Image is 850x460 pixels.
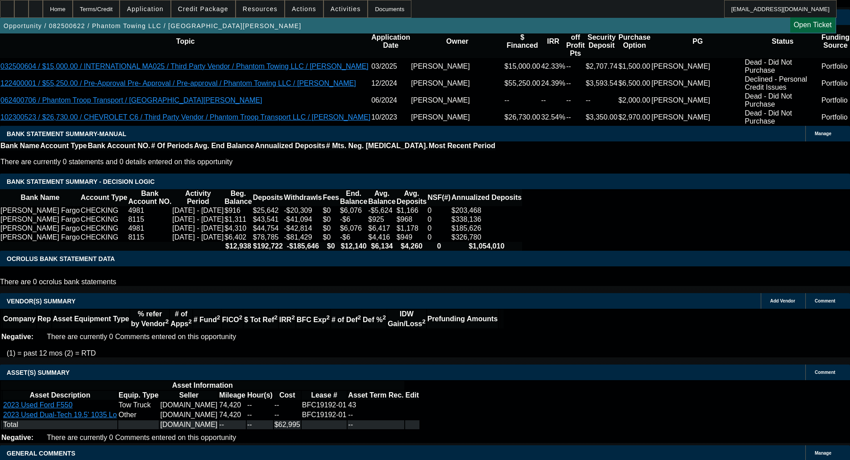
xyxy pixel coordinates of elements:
span: ASSET(S) SUMMARY [7,369,70,376]
b: Hour(s) [247,391,273,399]
td: $0 [322,233,339,242]
td: -$6 [340,233,368,242]
th: Equip. Type [118,391,159,400]
td: Declined - Personal Credit Issues [744,75,821,92]
td: [DOMAIN_NAME] [160,410,218,419]
td: -- [247,401,273,410]
span: OCROLUS BANK STATEMENT DATA [7,255,115,262]
td: $1,166 [396,206,427,215]
a: 102300523 / $26,730.00 / CHEVROLET C6 / Third Party Vendor / Phantom Troop Transport LLC / [PERSO... [0,113,370,121]
b: # of Def [332,316,361,323]
th: # Of Periods [151,141,194,150]
td: Dead - Did Not Purchase [744,58,821,75]
td: $62,995 [274,420,301,429]
td: CHECKING [80,206,128,215]
span: GENERAL COMMENTS [7,450,75,457]
td: $1,178 [396,224,427,233]
th: Bank Account NO. [128,189,172,206]
b: $ Tot Ref [244,316,278,323]
td: $44,754 [253,224,284,233]
button: Resources [236,0,284,17]
td: [DATE] - [DATE] [172,206,224,215]
th: Funding Source [821,25,850,58]
th: Activity Period [172,189,224,206]
span: Activities [331,5,361,12]
th: Owner [410,25,504,58]
td: [PERSON_NAME] [651,92,744,109]
td: 4981 [128,224,172,233]
sup: 2 [326,314,329,321]
td: 74,420 [219,410,246,419]
b: % refer by Vendor [131,310,169,327]
td: -- [274,401,301,410]
a: 122400001 / $55,250.00 / Pre-Approval Pre- Approval / Pre-approval / Phantom Towing LLC / [PERSON... [0,79,356,87]
b: # of Apps [170,310,191,327]
sup: 2 [291,314,294,321]
td: $78,785 [253,233,284,242]
b: BFC Exp [297,316,330,323]
td: $25,642 [253,206,284,215]
th: Status [744,25,821,58]
a: 2023 Used Dual-Tech 19.5' 1035 Lo [3,411,117,419]
td: -- [585,92,618,109]
th: Edit [405,391,419,400]
b: IRR [279,316,295,323]
td: 8115 [128,215,172,224]
td: -- [348,420,404,429]
th: Annualized Deposits [254,141,325,150]
th: IRR [541,25,566,58]
th: $192,722 [253,242,284,251]
b: Company [3,315,36,323]
td: $2,707.74 [585,58,618,75]
td: Dead - Did Not Purchase [744,92,821,109]
th: Account Type [80,189,128,206]
td: $3,350.00 [585,109,618,126]
b: Prefunding Amounts [427,315,498,323]
td: [PERSON_NAME] [410,58,504,75]
td: -$41,094 [283,215,322,224]
td: -- [504,92,541,109]
th: Account Type [40,141,87,150]
td: [DOMAIN_NAME] [160,420,218,429]
a: 032500604 / $15,000.00 / INTERNATIONAL MA025 / Third Party Vendor / Phantom Towing LLC / [PERSON_... [0,62,369,70]
sup: 2 [166,318,169,325]
span: BFC19192-01 [302,411,347,419]
th: -$185,646 [283,242,322,251]
td: $6,076 [340,206,368,215]
a: Open Ticket [790,17,835,33]
th: Withdrawls [283,189,322,206]
td: $4,310 [224,224,252,233]
th: $0 [322,242,339,251]
td: $0 [322,206,339,215]
td: 8115 [128,233,172,242]
th: Annualized Deposits [451,189,522,206]
b: FICO [222,316,243,323]
sup: 2 [422,318,425,325]
td: -- [566,109,585,126]
th: Beg. Balance [224,189,252,206]
th: Deposits [253,189,284,206]
td: -- [274,410,301,419]
div: $203,468 [452,207,522,215]
th: Most Recent Period [428,141,496,150]
td: Tow Truck [118,401,159,410]
td: Portfolio [821,92,850,109]
td: Portfolio [821,75,850,92]
span: BFC19192-01 [302,401,347,409]
b: Cost [279,391,295,399]
b: Negative: [1,333,33,340]
td: $55,250.00 [504,75,541,92]
span: Manage [815,131,831,136]
div: $185,626 [452,224,522,232]
td: $6,076 [340,224,368,233]
td: 06/2024 [371,92,410,109]
td: CHECKING [80,215,128,224]
td: $949 [396,233,427,242]
td: 0 [427,224,451,233]
td: -- [541,92,566,109]
td: [PERSON_NAME] [410,75,504,92]
td: Dead - Did Not Purchase [744,109,821,126]
a: 2023 Used Ford F550 [3,401,73,409]
span: VENDOR(S) SUMMARY [7,298,75,305]
span: Comment [815,298,835,303]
